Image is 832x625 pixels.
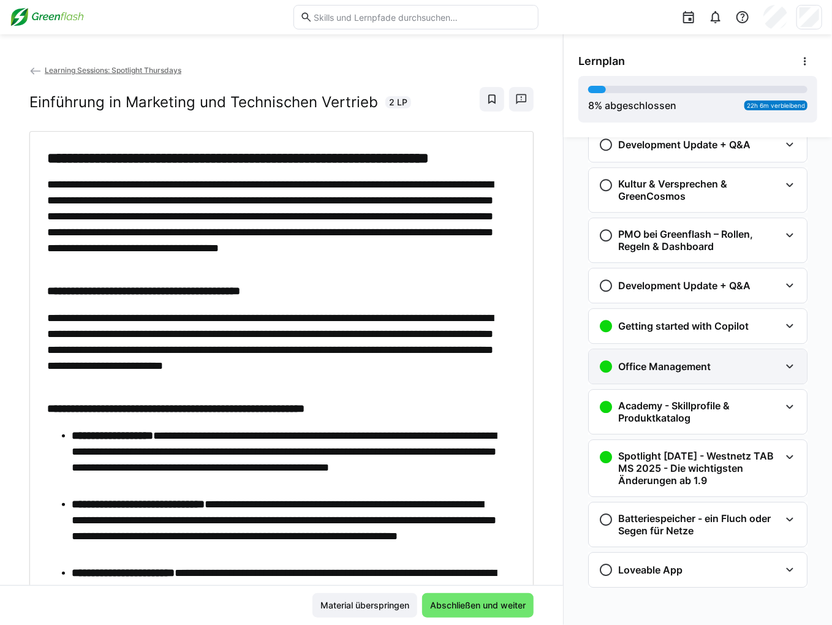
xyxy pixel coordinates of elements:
[312,12,532,23] input: Skills und Lernpfade durchsuchen…
[29,66,181,75] a: Learning Sessions: Spotlight Thursdays
[319,599,411,612] span: Material überspringen
[618,228,780,252] h3: PMO bei Greenflash – Rollen, Regeln & Dashboard
[578,55,625,68] span: Lernplan
[618,178,780,202] h3: Kultur & Versprechen & GreenCosmos
[747,102,805,109] span: 22h 6m verbleibend
[45,66,181,75] span: Learning Sessions: Spotlight Thursdays
[618,400,780,424] h3: Academy - Skillprofile & Produktkatalog
[618,450,780,487] h3: Spotlight [DATE] - Westnetz TAB MS 2025 - Die wichtigsten Änderungen ab 1.9
[588,98,676,113] div: % abgeschlossen
[389,96,407,108] span: 2 LP
[618,512,780,537] h3: Batteriespeicher - ein Fluch oder Segen für Netze
[618,360,711,373] h3: Office Management
[588,99,594,112] span: 8
[618,564,683,576] h3: Loveable App
[29,93,378,112] h2: Einführung in Marketing und Technischen Vertrieb
[428,599,528,612] span: Abschließen und weiter
[618,279,751,292] h3: Development Update + Q&A
[312,593,417,618] button: Material überspringen
[618,138,751,151] h3: Development Update + Q&A
[422,593,534,618] button: Abschließen und weiter
[618,320,749,332] h3: Getting started with Copilot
